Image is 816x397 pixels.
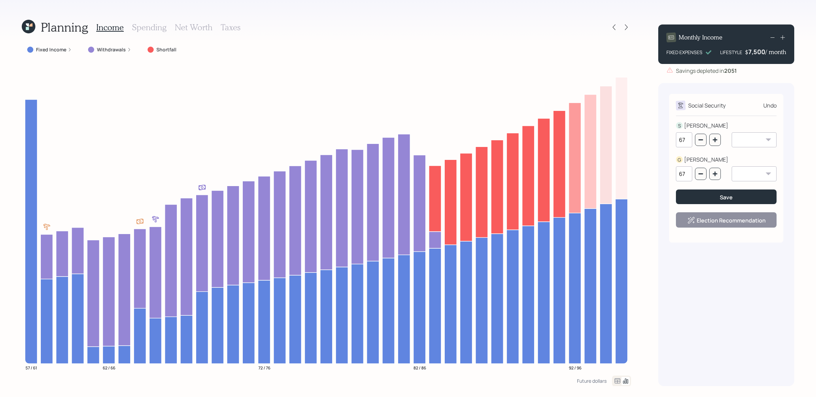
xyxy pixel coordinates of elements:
[676,122,683,129] div: S
[41,20,88,34] h1: Planning
[569,365,581,370] tspan: 92 / 96
[679,34,722,41] h4: Monthly Income
[676,189,777,204] button: Save
[676,212,777,228] button: Election Recommendation
[258,365,270,370] tspan: 72 / 76
[720,194,733,201] div: Save
[175,22,213,32] h3: Net Worth
[132,22,167,32] h3: Spending
[676,156,683,163] div: G
[676,67,737,75] div: Savings depleted in
[684,121,728,130] div: [PERSON_NAME]
[724,67,737,75] b: 2051
[745,48,748,56] h4: $
[97,46,126,53] label: Withdrawals
[156,46,176,53] label: Shortfall
[96,22,124,32] h3: Income
[413,365,426,370] tspan: 82 / 86
[748,48,765,56] div: 7,500
[765,48,786,56] h4: / month
[720,49,742,56] div: LIFESTYLE
[26,365,37,370] tspan: 57 / 61
[697,217,766,224] a: Election Recommendation
[666,49,702,56] div: FIXED EXPENSES
[577,378,607,384] div: Future dollars
[688,101,726,110] div: Social Security
[763,101,777,110] div: Undo
[103,365,115,370] tspan: 62 / 66
[684,155,728,164] div: [PERSON_NAME]
[36,46,66,53] label: Fixed Income
[221,22,240,32] h3: Taxes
